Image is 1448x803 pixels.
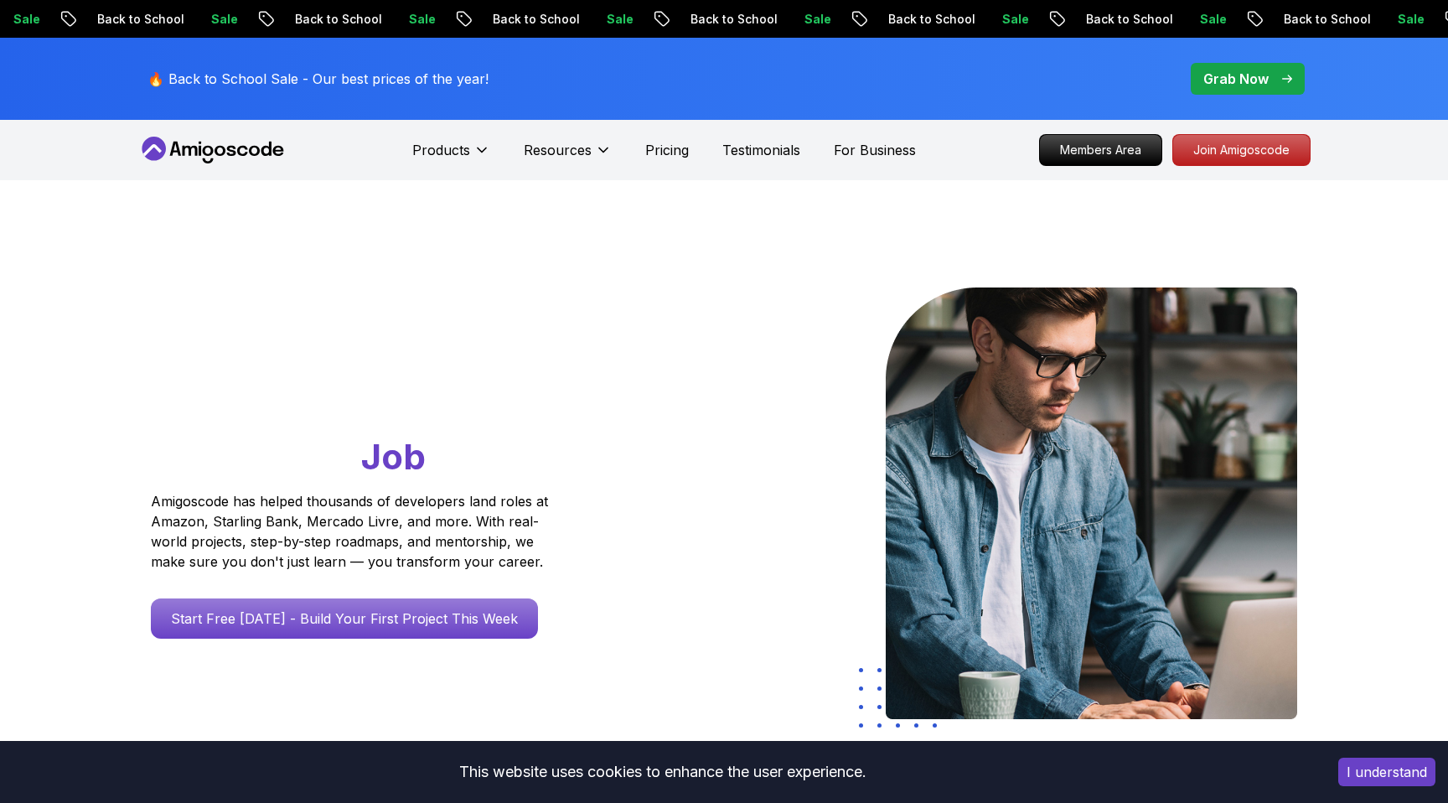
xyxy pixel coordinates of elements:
p: Back to School [556,11,670,28]
p: Grab Now [1203,69,1269,89]
span: Job [361,435,426,478]
a: Testimonials [722,140,800,160]
p: Products [412,140,470,160]
p: Sale [275,11,328,28]
a: Start Free [DATE] - Build Your First Project This Week [151,598,538,639]
p: Back to School [952,11,1066,28]
a: Members Area [1039,134,1162,166]
p: Back to School [1150,11,1264,28]
p: Join Amigoscode [1173,135,1310,165]
p: Sale [77,11,131,28]
img: hero [886,288,1297,719]
p: Back to School [754,11,868,28]
button: Products [412,140,490,174]
p: Sale [1066,11,1120,28]
p: Sale [670,11,724,28]
button: Resources [524,140,612,174]
p: Back to School [161,11,275,28]
button: Accept cookies [1338,758,1435,786]
p: Sale [473,11,526,28]
h1: Go From Learning to Hired: Master Java, Spring Boot & Cloud Skills That Get You the [151,288,613,481]
a: Join Amigoscode [1172,134,1311,166]
a: For Business [834,140,916,160]
p: Back to School [359,11,473,28]
p: Sale [868,11,922,28]
div: This website uses cookies to enhance the user experience. [13,754,1313,790]
a: Pricing [645,140,689,160]
p: 🔥 Back to School Sale - Our best prices of the year! [147,69,489,89]
p: Sale [1264,11,1317,28]
p: Amigoscode has helped thousands of developers land roles at Amazon, Starling Bank, Mercado Livre,... [151,491,553,572]
p: Members Area [1040,135,1161,165]
p: Resources [524,140,592,160]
